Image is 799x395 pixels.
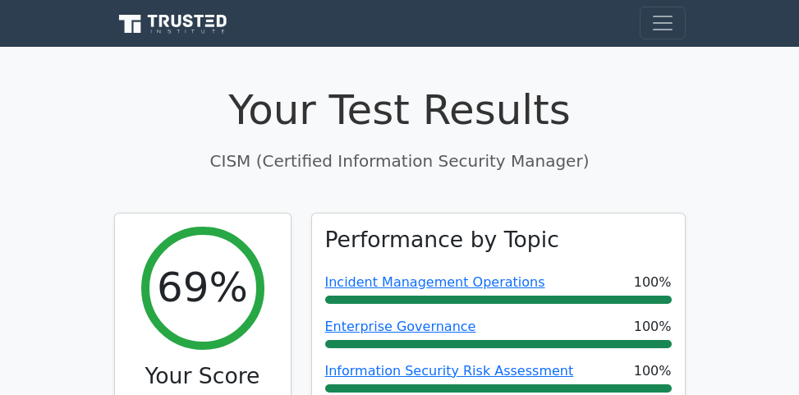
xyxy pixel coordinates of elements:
a: Information Security Risk Assessment [325,363,574,379]
a: Enterprise Governance [325,319,476,334]
button: Toggle navigation [640,7,686,39]
span: 100% [634,273,672,292]
a: Incident Management Operations [325,274,545,290]
p: CISM (Certified Information Security Manager) [114,149,686,173]
h1: Your Test Results [114,86,686,135]
h3: Your Score [128,363,278,389]
span: 100% [634,317,672,337]
h3: Performance by Topic [325,227,559,253]
h2: 69% [157,264,248,313]
span: 100% [634,361,672,381]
